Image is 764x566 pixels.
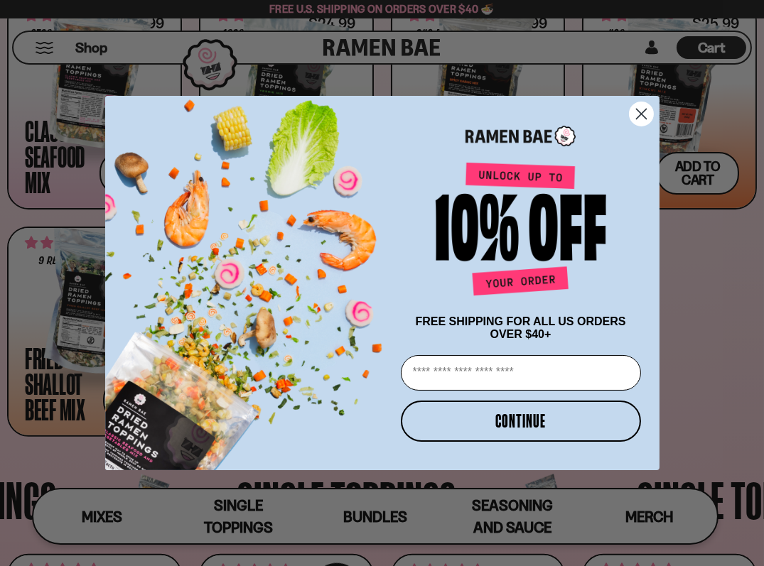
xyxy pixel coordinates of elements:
[466,124,576,148] img: Ramen Bae Logo
[415,315,625,340] span: FREE SHIPPING FOR ALL US ORDERS OVER $40+
[629,102,654,126] button: Close dialog
[105,84,395,470] img: ce7035ce-2e49-461c-ae4b-8ade7372f32c.png
[432,162,610,301] img: Unlock up to 10% off
[401,401,641,442] button: CONTINUE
